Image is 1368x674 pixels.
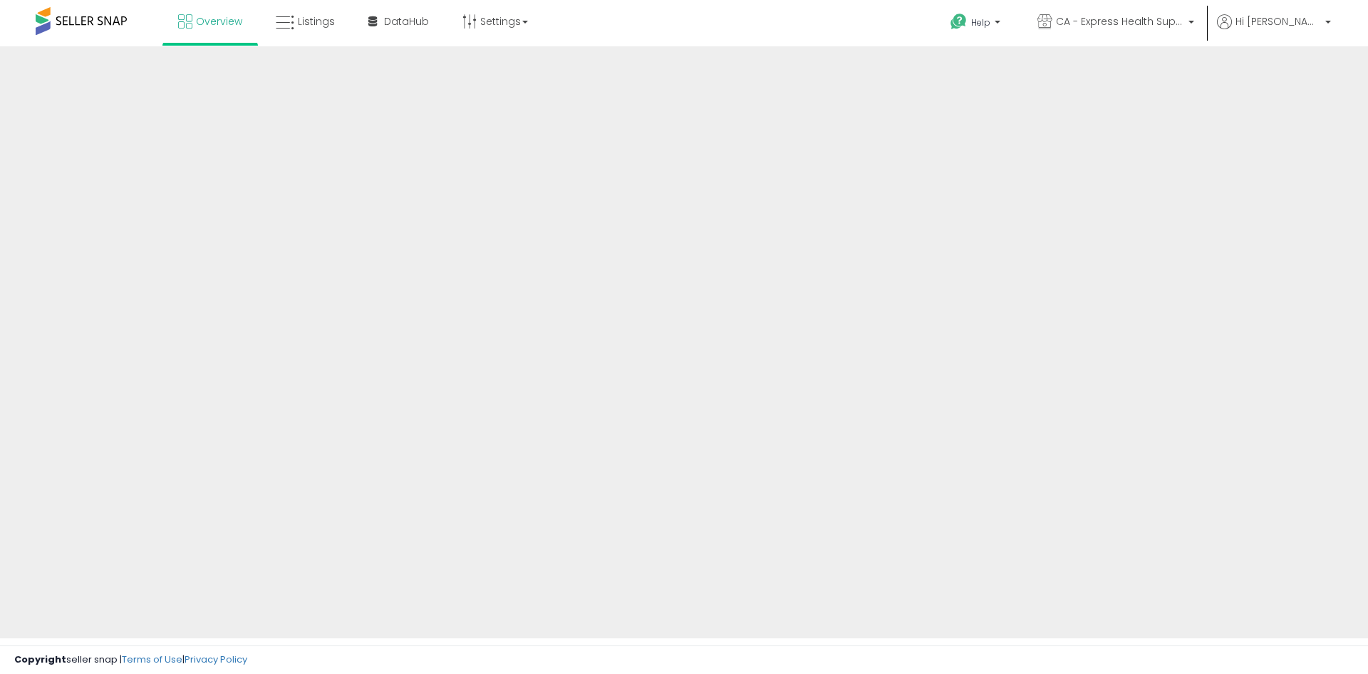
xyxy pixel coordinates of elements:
[971,16,990,29] span: Help
[1235,14,1321,29] span: Hi [PERSON_NAME]
[939,2,1015,46] a: Help
[298,14,335,29] span: Listings
[1056,14,1184,29] span: CA - Express Health Supply
[196,14,242,29] span: Overview
[384,14,429,29] span: DataHub
[1217,14,1331,46] a: Hi [PERSON_NAME]
[950,13,968,31] i: Get Help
